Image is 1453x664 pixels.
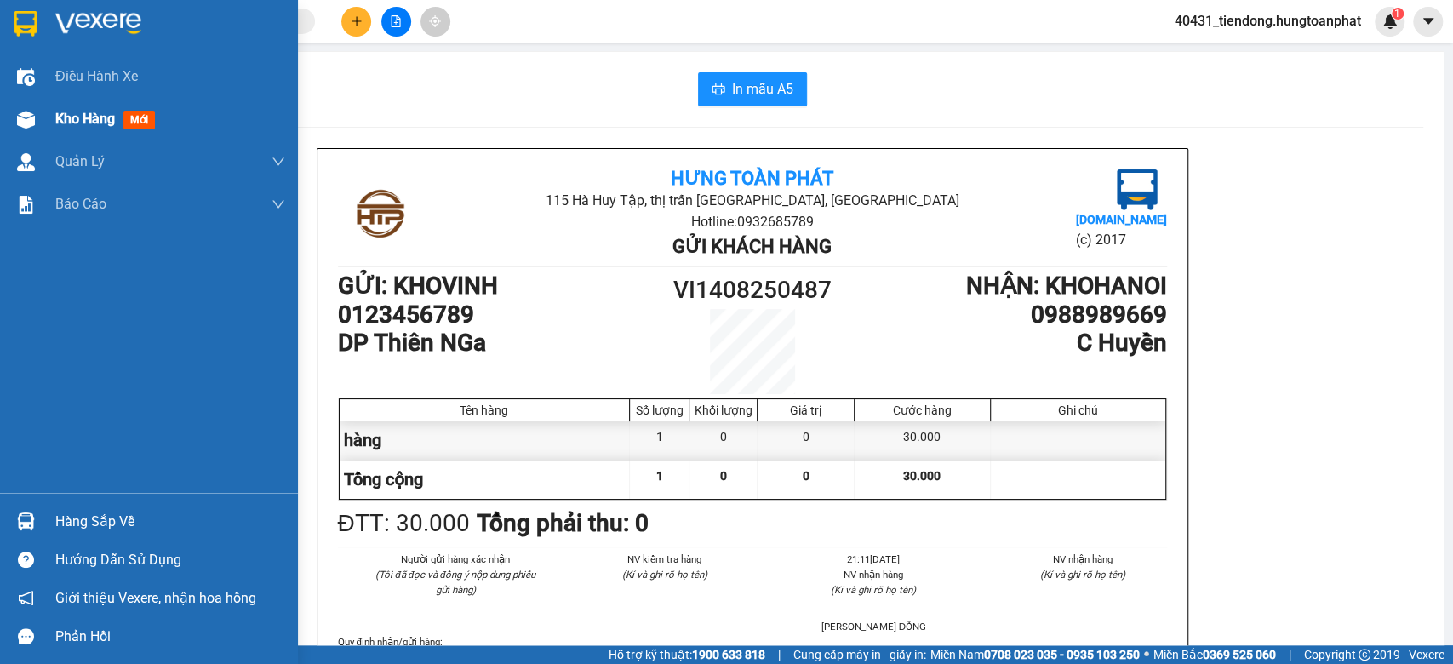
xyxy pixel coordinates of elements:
[692,648,765,661] strong: 1900 633 818
[420,7,450,37] button: aim
[17,512,35,530] img: warehouse-icon
[1392,8,1404,20] sup: 1
[720,469,727,483] span: 0
[1203,648,1276,661] strong: 0369 525 060
[341,7,371,37] button: plus
[17,196,35,214] img: solution-icon
[18,590,34,606] span: notification
[930,645,1140,664] span: Miền Nam
[732,78,793,100] span: In mẫu A5
[778,645,781,664] span: |
[338,169,423,255] img: logo.jpg
[372,552,541,567] li: Người gửi hàng xác nhận
[476,211,1028,232] li: Hotline: 0932685789
[340,421,631,460] div: hàng
[698,72,807,106] button: printerIn mẫu A5
[17,68,35,86] img: warehouse-icon
[609,645,765,664] span: Hỗ trợ kỹ thuật:
[1413,7,1443,37] button: caret-down
[1153,645,1276,664] span: Miền Bắc
[272,155,285,169] span: down
[1117,169,1158,210] img: logo.jpg
[18,628,34,644] span: message
[758,421,855,460] div: 0
[14,11,37,37] img: logo-vxr
[649,272,856,309] h1: VI1408250487
[55,547,285,573] div: Hướng dẫn sử dụng
[351,15,363,27] span: plus
[1144,651,1149,658] span: ⚪️
[338,329,649,358] h1: DP Thiên NGa
[630,421,689,460] div: 1
[995,404,1161,417] div: Ghi chú
[55,509,285,535] div: Hàng sắp về
[762,404,849,417] div: Giá trị
[55,66,138,87] span: Điều hành xe
[984,648,1140,661] strong: 0708 023 035 - 0935 103 250
[55,111,115,127] span: Kho hàng
[1075,213,1166,226] b: [DOMAIN_NAME]
[338,301,649,329] h1: 0123456789
[375,569,535,596] i: (Tôi đã đọc và đồng ý nộp dung phiếu gửi hàng)
[694,404,752,417] div: Khối lượng
[476,190,1028,211] li: 115 Hà Huy Tập, thị trấn [GEOGRAPHIC_DATA], [GEOGRAPHIC_DATA]
[859,404,985,417] div: Cước hàng
[1394,8,1400,20] span: 1
[831,584,916,596] i: (Kí và ghi rõ họ tên)
[17,153,35,171] img: warehouse-icon
[1382,14,1398,29] img: icon-new-feature
[344,404,626,417] div: Tên hàng
[790,552,958,567] li: 21:11[DATE]
[17,111,35,129] img: warehouse-icon
[272,197,285,211] span: down
[1289,645,1291,664] span: |
[1040,569,1125,581] i: (Kí và ghi rõ họ tên)
[338,505,470,542] div: ĐTT : 30.000
[477,509,649,537] b: Tổng phải thu: 0
[18,552,34,568] span: question-circle
[55,624,285,650] div: Phản hồi
[672,236,832,257] b: Gửi khách hàng
[855,421,990,460] div: 30.000
[855,329,1166,358] h1: C Huyền
[790,619,958,634] li: [PERSON_NAME] ĐỒNG
[790,567,958,582] li: NV nhận hàng
[55,193,106,215] span: Báo cáo
[429,15,441,27] span: aim
[581,552,749,567] li: NV kiểm tra hàng
[1359,649,1370,661] span: copyright
[803,469,809,483] span: 0
[1075,229,1166,250] li: (c) 2017
[123,111,155,129] span: mới
[381,7,411,37] button: file-add
[55,587,256,609] span: Giới thiệu Vexere, nhận hoa hồng
[55,151,105,172] span: Quản Lý
[390,15,402,27] span: file-add
[656,469,663,483] span: 1
[634,404,684,417] div: Số lượng
[855,301,1166,329] h1: 0988989669
[344,469,423,489] span: Tổng cộng
[1161,10,1375,31] span: 40431_tiendong.hungtoanphat
[998,552,1167,567] li: NV nhận hàng
[712,82,725,98] span: printer
[966,272,1167,300] b: NHẬN : KHOHANOI
[903,469,941,483] span: 30.000
[338,272,498,300] b: GỬI : KHOVINH
[671,168,833,189] b: Hưng Toàn Phát
[1421,14,1436,29] span: caret-down
[793,645,926,664] span: Cung cấp máy in - giấy in:
[622,569,707,581] i: (Kí và ghi rõ họ tên)
[689,421,758,460] div: 0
